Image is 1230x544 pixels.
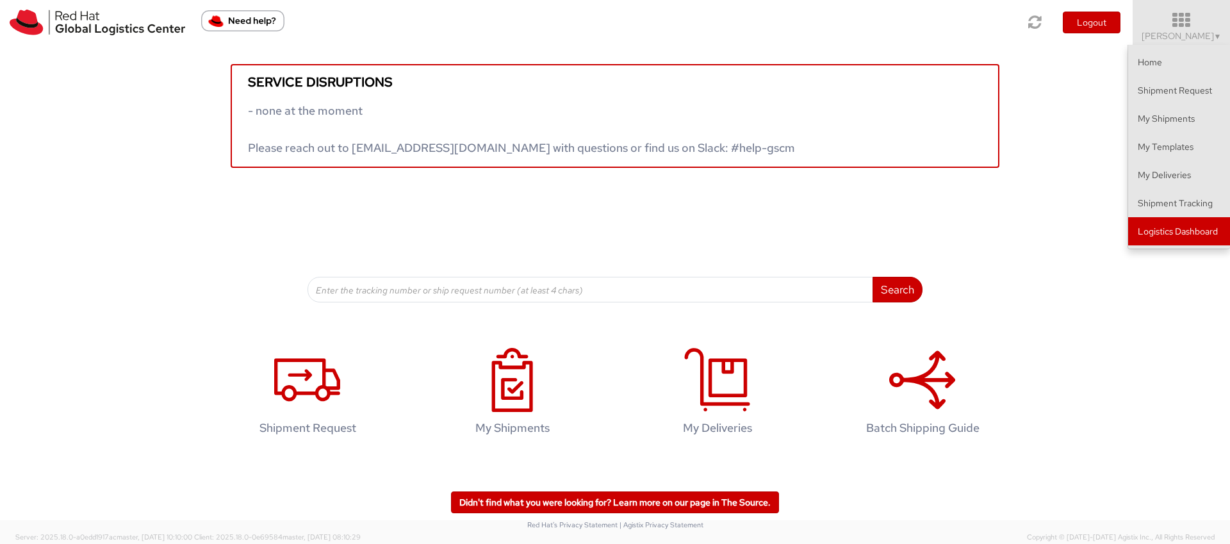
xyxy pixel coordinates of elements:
h4: Shipment Request [225,422,390,434]
button: Search [873,277,922,302]
span: master, [DATE] 10:10:00 [117,532,192,541]
a: My Deliveries [1128,161,1230,189]
span: ▼ [1214,31,1222,42]
a: My Templates [1128,133,1230,161]
a: My Deliveries [621,334,814,454]
span: [PERSON_NAME] [1142,30,1222,42]
button: Logout [1063,12,1120,33]
a: Batch Shipping Guide [826,334,1019,454]
a: Shipment Request [1128,76,1230,104]
a: | Agistix Privacy Statement [619,520,703,529]
h4: My Deliveries [635,422,800,434]
span: Server: 2025.18.0-a0edd1917ac [15,532,192,541]
a: Didn't find what you were looking for? Learn more on our page in The Source. [451,491,779,513]
a: Home [1128,48,1230,76]
a: Shipment Tracking [1128,189,1230,217]
button: Need help? [201,10,284,31]
a: My Shipments [1128,104,1230,133]
span: - none at the moment Please reach out to [EMAIL_ADDRESS][DOMAIN_NAME] with questions or find us o... [248,103,795,155]
span: Copyright © [DATE]-[DATE] Agistix Inc., All Rights Reserved [1027,532,1215,543]
a: Red Hat's Privacy Statement [527,520,618,529]
img: rh-logistics-00dfa346123c4ec078e1.svg [10,10,185,35]
h4: My Shipments [430,422,595,434]
a: Service disruptions - none at the moment Please reach out to [EMAIL_ADDRESS][DOMAIN_NAME] with qu... [231,64,999,168]
input: Enter the tracking number or ship request number (at least 4 chars) [307,277,873,302]
h5: Service disruptions [248,75,982,89]
a: Shipment Request [211,334,404,454]
span: master, [DATE] 08:10:29 [283,532,361,541]
span: Client: 2025.18.0-0e69584 [194,532,361,541]
a: Logistics Dashboard [1128,217,1230,245]
h4: Batch Shipping Guide [840,422,1005,434]
a: My Shipments [416,334,609,454]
